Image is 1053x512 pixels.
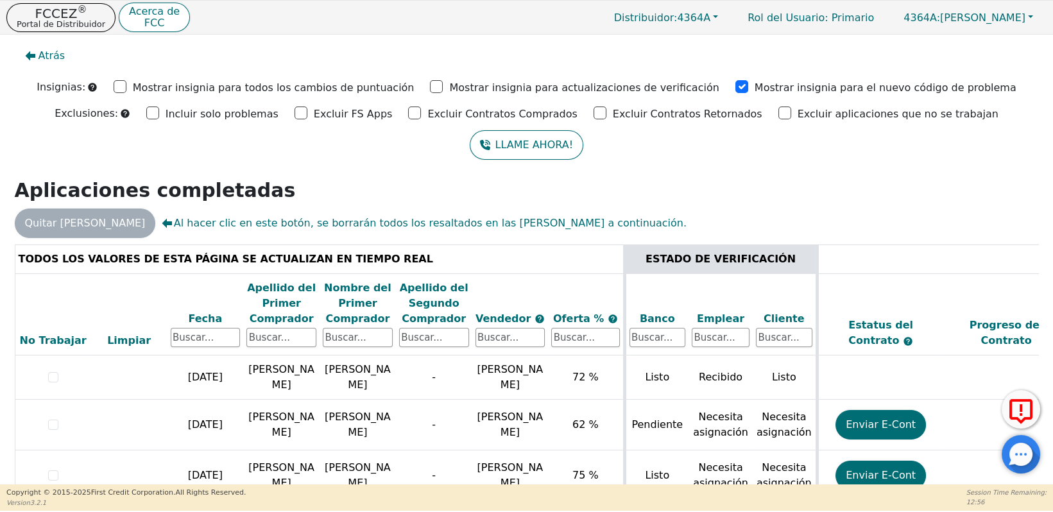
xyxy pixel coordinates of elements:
span: Oferta % [553,312,608,325]
td: Necesita asignación [753,450,817,501]
p: Excluir Contratos Retornados [613,107,762,122]
p: Copyright © 2015- 2025 First Credit Corporation. [6,488,246,499]
p: Incluir solo problemas [166,107,278,122]
p: Acerca de [129,6,180,17]
td: Pendiente [624,400,689,450]
button: Atrás [15,41,76,71]
div: Limpiar [94,333,164,348]
td: Necesita asignación [689,450,753,501]
div: TODOS LOS VALORES DE ESTA PÁGINA SE ACTUALIZAN EN TIEMPO REAL [19,252,620,267]
p: Primario [735,5,887,30]
div: Apellido del Segundo Comprador [399,280,469,327]
span: 75 % [572,469,599,481]
div: Fecha [171,311,241,327]
td: [PERSON_NAME] [243,450,320,501]
input: Buscar... [629,328,686,347]
a: Rol del Usuario: Primario [735,5,887,30]
button: Acerca deFCC [119,3,190,33]
td: Necesita asignación [689,400,753,450]
p: Mostrar insignia para todos los cambios de puntuación [133,80,415,96]
input: Buscar... [756,328,812,347]
p: FCCEZ [17,7,105,20]
button: Reportar Error a FCC [1002,390,1040,429]
input: Buscar... [475,328,545,347]
td: Listo [753,355,817,400]
input: Buscar... [323,328,393,347]
span: Vendedor [475,312,535,325]
span: Atrás [39,48,65,64]
input: Buscar... [171,328,241,347]
p: Portal de Distribuidor [17,20,105,28]
span: Rol del Usuario : [748,12,828,24]
td: [PERSON_NAME] [320,355,396,400]
span: [PERSON_NAME] [477,411,544,438]
button: 4364A:[PERSON_NAME] [890,8,1047,28]
td: [PERSON_NAME] [320,450,396,501]
p: Exclusiones: [55,106,118,121]
sup: ® [77,4,87,15]
p: Session Time Remaining: [966,488,1047,497]
td: [PERSON_NAME] [320,400,396,450]
span: 62 % [572,418,599,431]
td: Listo [624,450,689,501]
p: Excluir aplicaciones que no se trabajan [798,107,998,122]
span: All Rights Reserved. [175,488,246,497]
td: - [396,400,472,450]
p: Mostrar insignia para actualizaciones de verificación [449,80,719,96]
input: Buscar... [551,328,619,347]
button: LLAME AHORA! [470,130,583,160]
input: Buscar... [692,328,749,347]
p: Mostrar insignia para el nuevo código de problema [755,80,1016,96]
input: Buscar... [399,328,469,347]
td: [DATE] [167,450,244,501]
span: 4364A: [903,12,940,24]
button: FCCEZ®Portal de Distribuidor [6,3,116,32]
td: Necesita asignación [753,400,817,450]
span: Distribuidor: [614,12,678,24]
button: Enviar E-Cont [835,461,926,490]
p: Excluir Contratos Comprados [427,107,577,122]
div: ESTADO DE VERIFICACIÓN [629,252,812,267]
span: [PERSON_NAME] [477,461,544,489]
button: Distribuidor:4364A [601,8,732,28]
div: Apellido del Primer Comprador [246,280,316,327]
td: Recibido [689,355,753,400]
p: Excluir FS Apps [314,107,393,122]
span: Estatus del Contrato [848,319,913,346]
div: Cliente [756,311,812,327]
td: [DATE] [167,400,244,450]
button: Enviar E-Cont [835,410,926,439]
td: [DATE] [167,355,244,400]
span: 72 % [572,371,599,383]
div: Nombre del Primer Comprador [323,280,393,327]
span: Al hacer clic en este botón, se borrarán todos los resaltados en las [PERSON_NAME] a continuación. [162,216,687,231]
div: Emplear [692,311,749,327]
div: No Trabajar [19,333,88,348]
p: Version 3.2.1 [6,498,246,508]
span: 4364A [614,12,710,24]
td: Listo [624,355,689,400]
p: Insignias: [37,80,85,95]
div: Banco [629,311,686,327]
p: 12:56 [966,497,1047,507]
input: Buscar... [246,328,316,347]
span: [PERSON_NAME] [477,363,544,391]
span: [PERSON_NAME] [903,12,1025,24]
td: - [396,450,472,501]
td: [PERSON_NAME] [243,400,320,450]
td: [PERSON_NAME] [243,355,320,400]
td: - [396,355,472,400]
p: FCC [129,18,180,28]
strong: Aplicaciones completadas [15,179,296,201]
